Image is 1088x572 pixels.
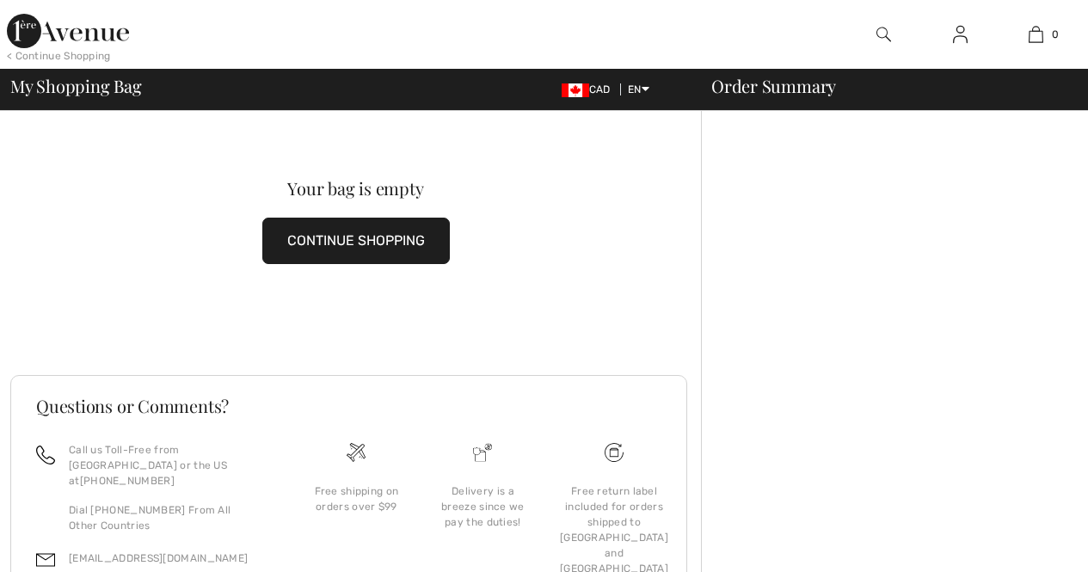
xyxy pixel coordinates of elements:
a: [EMAIL_ADDRESS][DOMAIN_NAME] [69,552,248,564]
span: 0 [1052,27,1059,42]
img: My Info [953,24,968,45]
span: CAD [562,83,618,95]
img: Delivery is a breeze since we pay the duties! [473,443,492,462]
img: Free shipping on orders over $99 [347,443,366,462]
a: Sign In [939,24,981,46]
div: Your bag is empty [45,180,667,197]
h3: Questions or Comments? [36,397,661,415]
button: CONTINUE SHOPPING [262,218,450,264]
div: < Continue Shopping [7,48,111,64]
p: Call us Toll-Free from [GEOGRAPHIC_DATA] or the US at [69,442,273,489]
img: email [36,550,55,569]
div: Free shipping on orders over $99 [307,483,406,514]
img: My Bag [1029,24,1043,45]
p: Dial [PHONE_NUMBER] From All Other Countries [69,502,273,533]
img: search the website [876,24,891,45]
span: EN [628,83,649,95]
div: Delivery is a breeze since we pay the duties! [433,483,532,530]
span: My Shopping Bag [10,77,142,95]
a: [PHONE_NUMBER] [80,475,175,487]
img: 1ère Avenue [7,14,129,48]
img: call [36,446,55,464]
img: Canadian Dollar [562,83,589,97]
a: 0 [999,24,1073,45]
img: Free shipping on orders over $99 [605,443,624,462]
div: Order Summary [691,77,1078,95]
